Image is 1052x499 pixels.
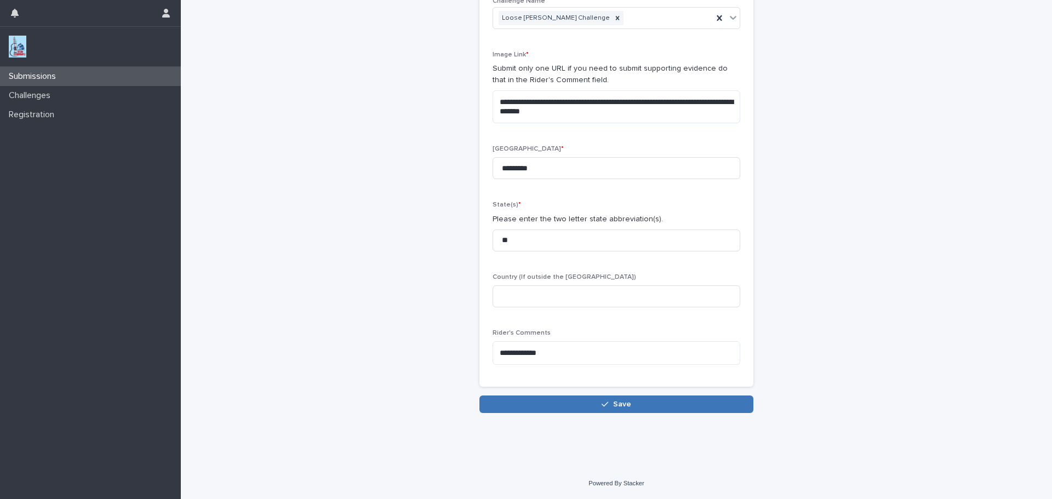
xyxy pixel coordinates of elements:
[4,110,63,120] p: Registration
[493,146,564,152] span: [GEOGRAPHIC_DATA]
[9,36,26,58] img: jxsLJbdS1eYBI7rVAS4p
[479,395,753,413] button: Save
[493,51,529,58] span: Image Link
[613,400,631,408] span: Save
[588,480,644,486] a: Powered By Stacker
[493,202,521,208] span: State(s)
[4,90,59,101] p: Challenges
[493,330,551,336] span: Rider's Comments
[493,274,636,280] span: Country (If outside the [GEOGRAPHIC_DATA])
[493,214,740,225] p: Please enter the two letter state abbreviation(s).
[499,11,611,26] div: Loose [PERSON_NAME] Challenge
[4,71,65,82] p: Submissions
[493,63,740,86] p: Submit only one URL if you need to submit supporting evidence do that in the Rider's Comment field.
